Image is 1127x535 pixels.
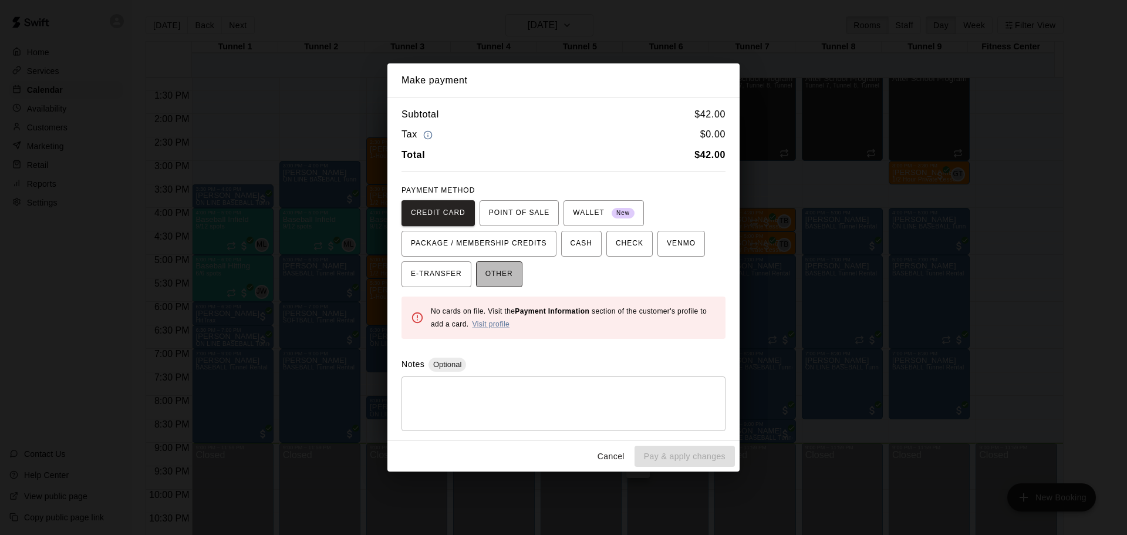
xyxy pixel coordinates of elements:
span: VENMO [667,234,696,253]
span: OTHER [485,265,513,284]
h6: Tax [401,127,436,143]
button: Cancel [592,446,630,467]
span: No cards on file. Visit the section of the customer's profile to add a card. [431,307,707,328]
a: Visit profile [472,320,509,328]
span: WALLET [573,204,635,223]
button: CREDIT CARD [401,200,475,226]
label: Notes [401,359,424,369]
button: E-TRANSFER [401,261,471,287]
span: Optional [428,360,466,369]
button: VENMO [657,231,705,257]
button: POINT OF SALE [480,200,559,226]
h6: $ 0.00 [700,127,726,143]
b: Payment Information [515,307,589,315]
span: CASH [571,234,592,253]
span: E-TRANSFER [411,265,462,284]
span: CREDIT CARD [411,204,465,223]
button: PACKAGE / MEMBERSHIP CREDITS [401,231,556,257]
span: POINT OF SALE [489,204,549,223]
button: CASH [561,231,602,257]
button: OTHER [476,261,522,287]
b: $ 42.00 [694,150,726,160]
button: CHECK [606,231,653,257]
span: PACKAGE / MEMBERSHIP CREDITS [411,234,547,253]
span: New [612,206,635,221]
b: Total [401,150,425,160]
button: WALLET New [563,200,644,226]
span: PAYMENT METHOD [401,186,475,194]
span: CHECK [616,234,643,253]
h6: $ 42.00 [694,107,726,122]
h6: Subtotal [401,107,439,122]
h2: Make payment [387,63,740,97]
